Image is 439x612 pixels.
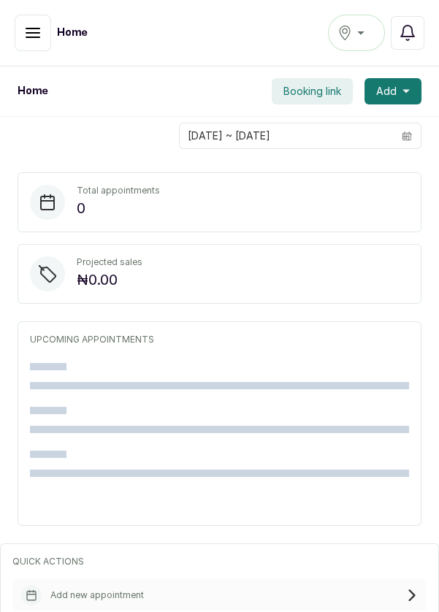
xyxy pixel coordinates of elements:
span: Booking link [283,84,341,99]
p: Add new appointment [50,589,144,601]
h1: Home [57,26,88,40]
h1: Home [18,84,48,99]
button: Add [364,78,421,104]
p: UPCOMING APPOINTMENTS [30,334,409,345]
p: 0 [77,196,160,220]
p: Projected sales [77,256,142,268]
p: Total appointments [77,185,160,196]
svg: calendar [402,131,412,141]
button: Booking link [272,78,353,104]
input: Select date [180,123,393,148]
span: Add [376,84,397,99]
p: QUICK ACTIONS [12,556,427,567]
p: ₦0.00 [77,268,142,291]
